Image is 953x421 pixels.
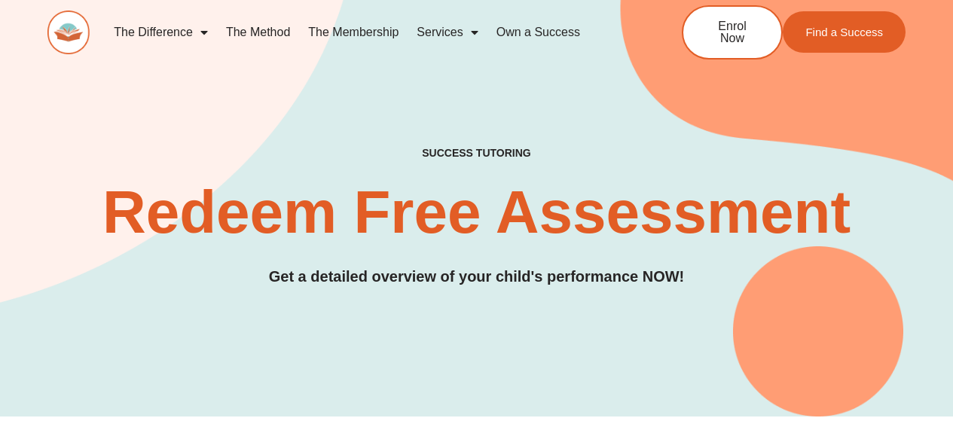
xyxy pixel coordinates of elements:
[217,15,299,50] a: The Method
[783,11,906,53] a: Find a Success
[47,265,906,288] h3: Get a detailed overview of your child's performance NOW!
[408,15,487,50] a: Services
[682,5,783,59] a: Enrol Now
[105,15,632,50] nav: Menu
[487,15,589,50] a: Own a Success
[706,20,759,44] span: Enrol Now
[805,26,883,38] span: Find a Success
[350,147,603,160] h4: SUCCESS TUTORING​
[299,15,408,50] a: The Membership
[47,182,906,243] h2: Redeem Free Assessment
[105,15,217,50] a: The Difference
